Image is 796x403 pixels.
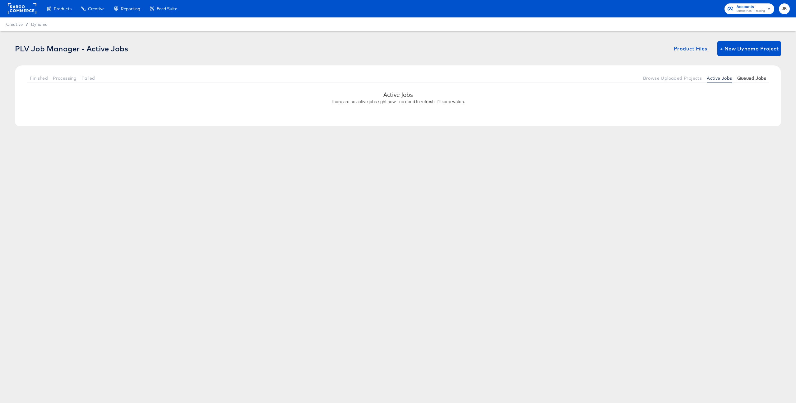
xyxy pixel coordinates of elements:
[30,76,48,81] span: Finished
[81,76,95,81] span: Failed
[31,22,48,27] a: Dynamo
[53,76,76,81] span: Processing
[736,4,765,10] span: Accounts
[88,6,104,11] span: Creative
[720,44,779,53] span: + New Dynamo Project
[737,76,766,81] span: Queued Jobs
[671,41,710,56] button: Product Files
[6,22,23,27] span: Creative
[643,76,702,81] span: Browse Uploaded Projects
[724,3,774,14] button: AccountsStitcherAds - Training
[674,44,707,53] span: Product Files
[717,41,781,56] button: + New Dynamo Project
[781,5,787,12] span: JB
[37,91,759,99] h3: Active Jobs
[707,76,732,81] span: Active Jobs
[54,6,72,11] span: Products
[779,3,790,14] button: JB
[15,44,128,53] div: PLV Job Manager - Active Jobs
[23,22,31,27] span: /
[736,9,765,14] span: StitcherAds - Training
[121,6,140,11] span: Reporting
[21,99,775,105] p: There are no active jobs right now - no need to refresh, I'll keep watch.
[157,6,177,11] span: Feed Suite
